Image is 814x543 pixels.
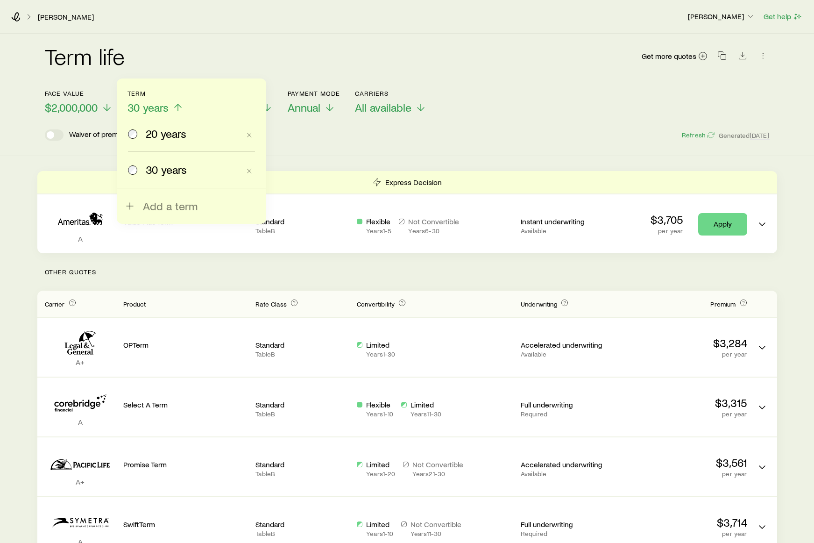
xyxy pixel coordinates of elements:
p: Table B [255,530,349,537]
p: Flexible [366,400,393,409]
p: Promise Term [123,460,248,469]
p: Accelerated underwriting [521,340,615,350]
p: Years 1 - 30 [366,350,395,358]
p: Table B [255,410,349,418]
button: Term30 years [127,90,184,114]
p: Limited [411,400,442,409]
span: Rate Class [255,300,287,308]
p: Full underwriting [521,400,615,409]
p: Flexible [366,217,391,226]
p: Years 11 - 30 [411,530,461,537]
p: $3,714 [622,516,747,529]
p: Not Convertible [411,520,461,529]
p: Years 1 - 20 [366,470,395,478]
p: A [45,417,116,427]
p: Table B [255,350,349,358]
p: $3,315 [622,396,747,409]
button: CarriersAll available [355,90,426,114]
span: All available [355,101,411,114]
p: Accelerated underwriting [521,460,615,469]
span: Underwriting [521,300,557,308]
span: Product [123,300,146,308]
p: Full underwriting [521,520,615,529]
p: per year [622,410,747,418]
p: Face value [45,90,113,97]
p: A+ [45,357,116,367]
p: $3,561 [622,456,747,469]
p: Instant underwriting [521,217,615,226]
p: Standard [255,520,349,529]
span: [DATE] [750,131,770,140]
span: Convertibility [357,300,395,308]
p: Not Convertible [408,217,459,226]
p: Limited [366,460,395,469]
p: Payment Mode [288,90,340,97]
a: Download CSV [736,53,749,62]
p: Standard [255,460,349,469]
a: [PERSON_NAME] [37,13,94,21]
p: Table B [255,470,349,478]
button: [PERSON_NAME] [687,11,756,22]
p: Standard [255,217,349,226]
p: Table B [255,227,349,235]
p: A [45,234,116,243]
p: Express Decision [385,178,442,187]
p: Standard [255,340,349,350]
a: Get more quotes [641,51,708,62]
p: $3,705 [651,213,683,226]
p: Years 1 - 10 [366,410,393,418]
span: Carrier [45,300,65,308]
p: Limited [366,340,395,350]
p: Years 1 - 5 [366,227,391,235]
p: Years 6 - 30 [408,227,459,235]
span: $2,000,000 [45,101,98,114]
p: Select A Term [123,400,248,409]
p: Years 11 - 30 [411,410,442,418]
p: Available [521,350,615,358]
a: Apply [698,213,747,236]
p: Waiver of premium rider [69,129,146,141]
p: Term [127,90,184,97]
span: Premium [710,300,736,308]
div: Term quotes [37,171,777,253]
p: A+ [45,477,116,486]
p: Standard [255,400,349,409]
button: Face value$2,000,000 [45,90,113,114]
span: Get more quotes [642,52,696,60]
p: Required [521,410,615,418]
span: Generated [719,131,769,140]
button: Get help [763,11,803,22]
p: Limited [366,520,393,529]
p: SwiftTerm [123,520,248,529]
p: [PERSON_NAME] [688,12,755,21]
button: Refresh [681,131,715,140]
p: Carriers [355,90,426,97]
span: Annual [288,101,320,114]
p: per year [622,530,747,537]
p: per year [622,350,747,358]
h2: Term life [45,45,125,67]
p: per year [651,227,683,235]
p: Available [521,227,615,235]
p: Other Quotes [37,253,777,291]
span: 30 years [127,101,169,114]
p: Years 21 - 30 [412,470,463,478]
button: Payment ModeAnnual [288,90,340,114]
p: Required [521,530,615,537]
p: per year [622,470,747,478]
p: Not Convertible [412,460,463,469]
p: Years 1 - 10 [366,530,393,537]
p: $3,284 [622,336,747,350]
p: Available [521,470,615,478]
p: OPTerm [123,340,248,350]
